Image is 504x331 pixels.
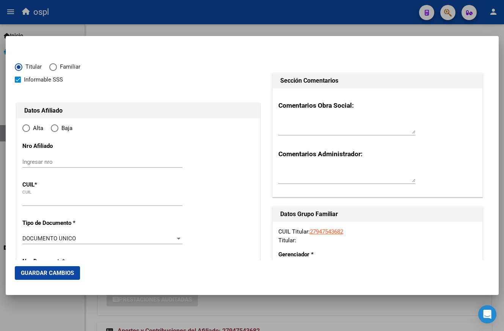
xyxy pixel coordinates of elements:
[22,257,92,266] p: Nro Documento
[280,76,475,85] h1: Sección Comentarios
[478,305,496,323] div: Open Intercom Messenger
[21,270,74,276] span: Guardar Cambios
[30,124,43,133] span: Alta
[22,63,42,71] span: Titular
[310,228,343,235] a: 27947543682
[280,210,475,219] h1: Datos Grupo Familiar
[22,126,80,133] mat-radio-group: Elija una opción
[15,266,80,280] button: Guardar Cambios
[57,63,80,71] span: Familiar
[22,235,76,242] span: DOCUMENTO UNICO
[15,65,88,72] mat-radio-group: Elija una opción
[278,250,338,259] p: Gerenciador *
[22,219,92,227] p: Tipo de Documento *
[24,75,63,84] span: Informable SSS
[278,100,477,110] h3: Comentarios Obra Social:
[22,142,92,151] p: Nro Afiliado
[278,227,477,245] div: CUIL Titular: Titular:
[22,180,92,189] p: CUIL
[278,149,477,159] h3: Comentarios Administrador:
[58,124,72,133] span: Baja
[24,106,252,115] h1: Datos Afiliado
